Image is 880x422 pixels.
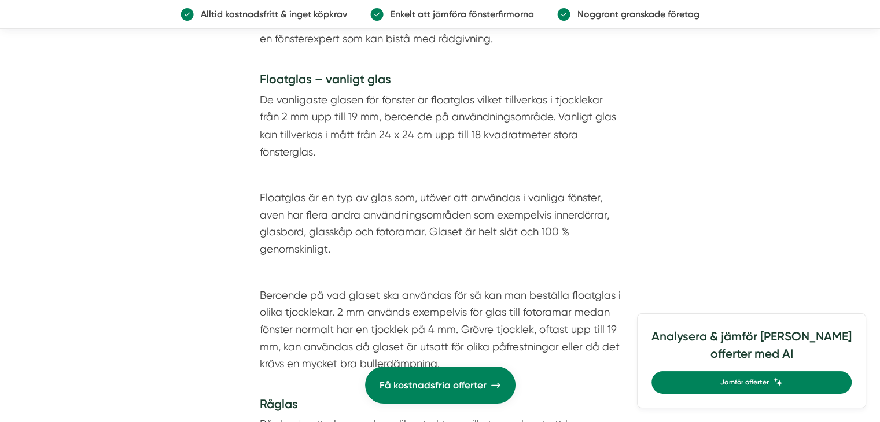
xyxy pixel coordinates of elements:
[260,286,621,389] p: Beroende på vad glaset ska användas för så kan man beställa floatglas i olika tjocklekar. 2 mm an...
[384,7,534,21] p: Enkelt att jämföra fönsterfirmorna
[260,91,621,160] p: De vanligaste glasen för fönster är floatglas vilket tillverkas i tjocklekar från 2 mm upp till 1...
[365,367,516,404] a: Få kostnadsfria offerter
[260,71,621,91] h4: Floatglas – vanligt glas
[380,377,487,393] span: Få kostnadsfria offerter
[720,377,769,388] span: Jämför offerter
[651,371,852,394] a: Jämför offerter
[570,7,699,21] p: Noggrant granskade företag
[260,188,621,257] p: Floatglas är en typ av glas som, utöver att användas i vanliga fönster, även har flera andra anvä...
[194,7,347,21] p: Alltid kostnadsfritt & inget köpkrav
[260,395,621,416] h4: Råglas
[651,328,852,371] h4: Analysera & jämför [PERSON_NAME] offerter med AI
